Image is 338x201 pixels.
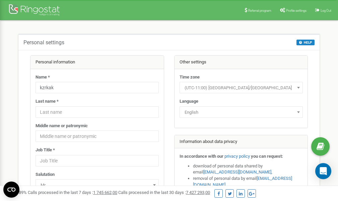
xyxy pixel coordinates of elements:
[36,98,59,105] label: Last name *
[286,9,307,12] span: Profile settings
[296,40,315,45] button: HELP
[36,131,159,142] input: Middle name or patronymic
[193,163,303,175] li: download of personal data shared by email ,
[36,147,55,153] label: Job Title *
[30,56,164,69] div: Personal information
[248,9,271,12] span: Referral program
[36,179,159,191] span: Mr.
[203,169,271,174] a: [EMAIL_ADDRESS][DOMAIN_NAME]
[23,40,64,46] h5: Personal settings
[186,190,210,195] u: 7 427 293,00
[38,181,156,190] span: Mr.
[36,106,159,118] input: Last name
[36,171,55,178] label: Salutation
[36,74,50,81] label: Name *
[175,56,308,69] div: Other settings
[180,106,303,118] span: English
[3,182,19,198] button: Open CMP widget
[321,9,331,12] span: Log Out
[36,155,159,166] input: Job Title
[93,190,117,195] u: 1 745 662,00
[193,175,303,188] li: removal of personal data by email ,
[182,83,300,93] span: (UTC-11:00) Pacific/Midway
[118,190,210,195] span: Calls processed in the last 30 days :
[180,82,303,93] span: (UTC-11:00) Pacific/Midway
[36,123,88,129] label: Middle name or patronymic
[180,74,200,81] label: Time zone
[180,98,198,105] label: Language
[175,135,308,149] div: Information about data privacy
[182,108,300,117] span: English
[251,154,283,159] strong: you can request:
[315,163,331,179] div: Open Intercom Messenger
[180,154,223,159] strong: In accordance with our
[28,190,117,195] span: Calls processed in the last 7 days :
[36,82,159,93] input: Name
[224,154,250,159] a: privacy policy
